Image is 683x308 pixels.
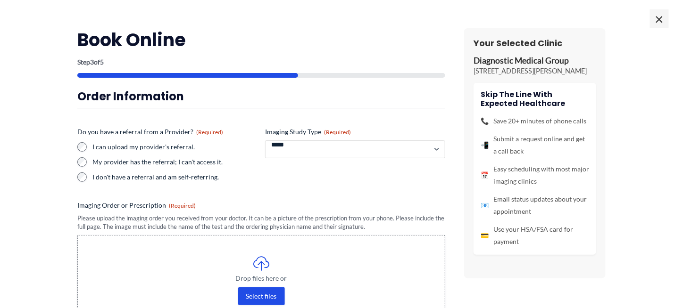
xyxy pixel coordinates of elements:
span: 📅 [481,169,489,181]
legend: Do you have a referral from a Provider? [77,127,223,137]
div: Please upload the imaging order you received from your doctor. It can be a picture of the prescri... [77,214,445,231]
li: Email status updates about your appointment [481,193,589,218]
label: Imaging Study Type [265,127,445,137]
h3: Your Selected Clinic [474,38,596,49]
h3: Order Information [77,89,445,104]
button: select files, imaging order or prescription(required) [238,287,285,305]
span: 3 [90,58,94,66]
li: Use your HSA/FSA card for payment [481,223,589,248]
label: My provider has the referral; I can't access it. [92,157,258,167]
span: 5 [100,58,104,66]
li: Easy scheduling with most major imaging clinics [481,163,589,187]
span: 📲 [481,139,489,151]
p: Step of [77,59,445,65]
span: 💳 [481,229,489,242]
h2: Book Online [77,28,445,51]
span: (Required) [169,202,196,209]
span: 📧 [481,199,489,211]
p: Diagnostic Medical Group [474,56,596,66]
h4: Skip the line with Expected Healthcare [481,90,589,108]
li: Submit a request online and get a call back [481,133,589,157]
label: Imaging Order or Prescription [77,201,445,210]
label: I don't have a referral and am self-referring. [92,172,258,182]
span: 📞 [481,115,489,127]
span: × [650,9,669,28]
span: Drop files here or [97,275,426,282]
span: (Required) [196,129,223,136]
p: [STREET_ADDRESS][PERSON_NAME] [474,66,596,76]
span: (Required) [324,129,351,136]
li: Save 20+ minutes of phone calls [481,115,589,127]
label: I can upload my provider's referral. [92,142,258,152]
